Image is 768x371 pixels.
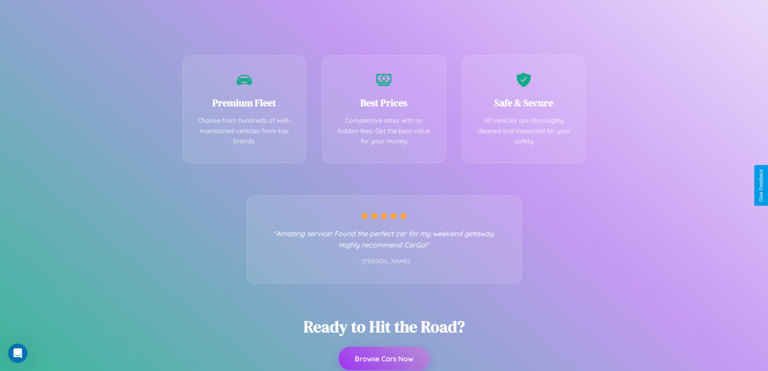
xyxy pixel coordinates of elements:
[475,96,573,109] h3: Safe & Secure
[195,96,294,109] h3: Premium Fleet
[335,115,433,147] p: Competitive rates with no hidden fees. Get the best value for your money
[8,344,27,363] iframe: Intercom live chat
[339,347,429,370] button: Browse Cars Now
[263,228,505,250] p: "Amazing service! Found the perfect car for my weekend getaway. Highly recommend CarGo!"
[195,115,294,147] p: Choose from hundreds of well-maintained vehicles from top brands
[263,256,505,267] p: - [PERSON_NAME]
[304,316,465,337] h2: Ready to Hit the Road?
[335,96,433,109] h3: Best Prices
[475,115,573,147] p: All vehicles are thoroughly cleaned and inspected for your safety
[758,169,764,202] div: Give Feedback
